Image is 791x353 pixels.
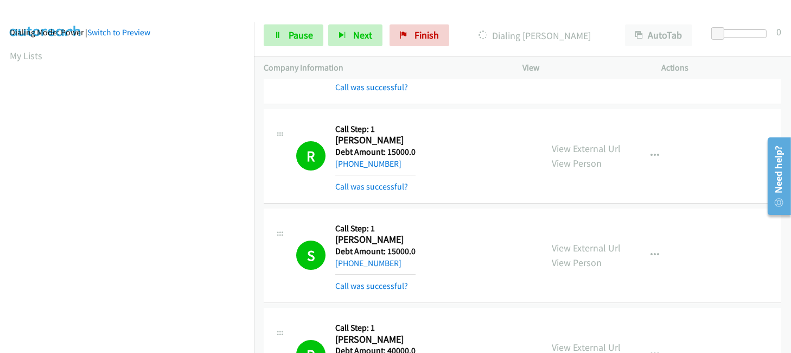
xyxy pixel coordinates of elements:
[264,61,503,74] p: Company Information
[335,234,414,246] h2: [PERSON_NAME]
[335,281,408,291] a: Call was successful?
[289,29,313,41] span: Pause
[264,24,323,46] a: Pause
[335,258,401,268] a: [PHONE_NUMBER]
[625,24,692,46] button: AutoTab
[552,256,602,269] a: View Person
[296,241,326,270] h1: S
[335,181,408,192] a: Call was successful?
[522,61,642,74] p: View
[10,26,244,39] div: Dialing Mode: Power |
[662,61,782,74] p: Actions
[717,29,767,38] div: Delay between calls (in seconds)
[464,28,605,43] p: Dialing [PERSON_NAME]
[335,147,416,157] h5: Debt Amount: 15000.0
[552,142,621,155] a: View External Url
[87,27,150,37] a: Switch to Preview
[296,141,326,171] h1: R
[776,24,781,39] div: 0
[414,29,439,41] span: Finish
[353,29,372,41] span: Next
[328,24,382,46] button: Next
[335,246,416,257] h5: Debt Amount: 15000.0
[335,124,416,135] h5: Call Step: 1
[335,333,414,346] h2: [PERSON_NAME]
[390,24,449,46] a: Finish
[335,323,416,333] h5: Call Step: 1
[552,157,602,169] a: View Person
[10,49,42,62] a: My Lists
[335,82,408,92] a: Call was successful?
[760,133,791,219] iframe: Resource Center
[335,134,414,147] h2: [PERSON_NAME]
[552,242,621,254] a: View External Url
[335,159,401,169] a: [PHONE_NUMBER]
[335,223,416,234] h5: Call Step: 1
